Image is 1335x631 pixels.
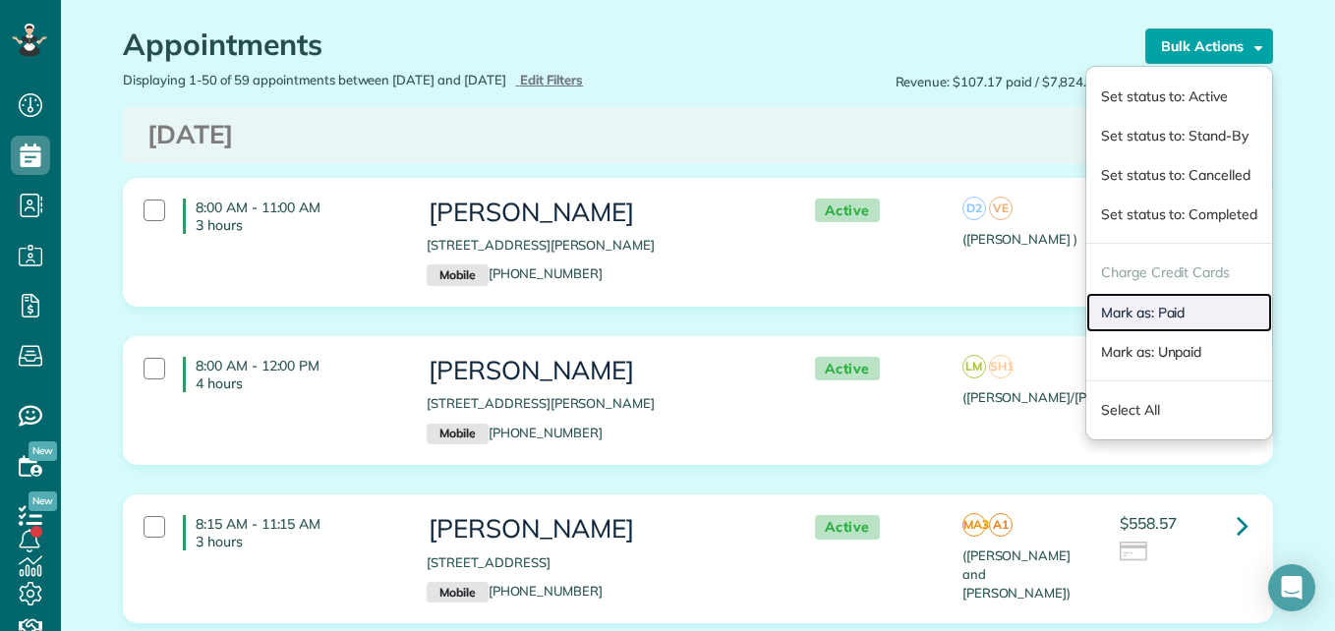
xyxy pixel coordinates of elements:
h4: 8:15 AM - 11:15 AM [183,515,397,550]
div: Displaying 1-50 of 59 appointments between [DATE] and [DATE] [108,71,698,89]
h3: [PERSON_NAME] [427,199,775,227]
a: Mobile[PHONE_NUMBER] [427,583,603,599]
span: A1 [989,513,1013,537]
span: Active [815,199,880,223]
img: icon_credit_card_neutral-3d9a980bd25ce6dbb0f2033d7200983694762465c175678fcbc2d8f4bc43548e.png [1120,542,1149,563]
span: ([PERSON_NAME] ) [962,231,1077,247]
a: Bulk Actions [1145,29,1273,64]
p: 3 hours [196,216,397,234]
span: ([PERSON_NAME] and [PERSON_NAME]) [962,547,1071,601]
span: New [29,491,57,511]
span: SH1 [989,355,1013,378]
strong: Bulk Actions [1161,37,1244,55]
a: Set status to: Stand-By [1086,116,1272,155]
p: [STREET_ADDRESS][PERSON_NAME] [427,394,775,413]
small: Mobile [427,264,488,286]
a: Set status to: Active [1086,77,1272,116]
span: $558.57 [1120,513,1177,533]
span: LM [962,355,986,378]
h1: Appointments [123,29,1116,61]
p: [STREET_ADDRESS][PERSON_NAME] [427,236,775,255]
h3: [DATE] [147,121,1248,149]
span: Active [815,357,880,381]
small: Mobile [427,424,488,445]
h4: 8:00 AM - 12:00 PM [183,357,397,392]
span: ([PERSON_NAME]/[PERSON_NAME]) [962,389,1184,405]
a: Set status to: Completed [1086,195,1272,234]
a: Mobile[PHONE_NUMBER] [427,425,603,440]
small: Mobile [427,582,488,603]
span: New [29,441,57,461]
a: Mark as: Paid [1086,293,1272,332]
h4: 8:00 AM - 11:00 AM [183,199,397,234]
h3: [PERSON_NAME] [427,357,775,385]
span: VE [989,197,1013,220]
span: Edit Filters [520,72,584,87]
a: Select All [1086,390,1272,430]
p: [STREET_ADDRESS] [427,553,775,572]
span: MA3 [962,513,986,537]
p: 4 hours [196,374,397,392]
div: Open Intercom Messenger [1268,564,1315,611]
h3: [PERSON_NAME] [427,515,775,544]
span: D2 [962,197,986,220]
a: Mark as: Unpaid [1086,332,1272,372]
a: Mobile[PHONE_NUMBER] [427,265,603,281]
span: Revenue: $107.17 paid / $7,824.79 total [896,73,1132,91]
a: Set status to: Cancelled [1086,155,1272,195]
span: Active [815,515,880,540]
a: Edit Filters [516,72,584,87]
p: 3 hours [196,533,397,550]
